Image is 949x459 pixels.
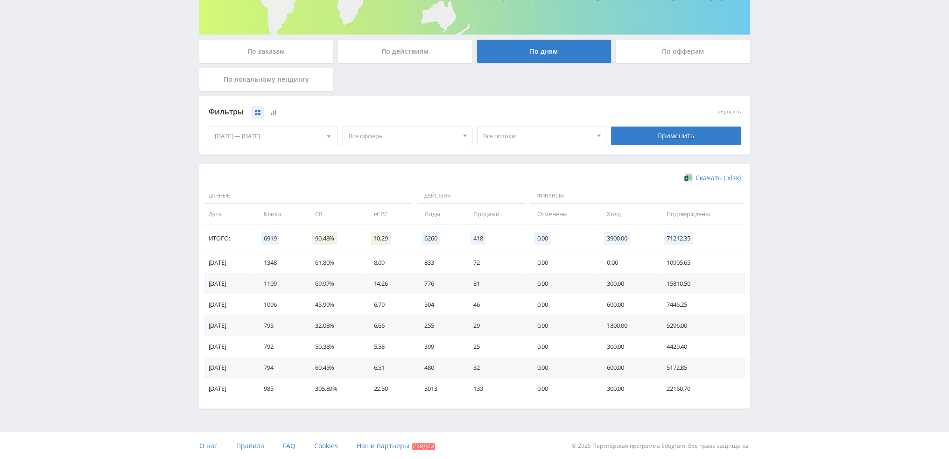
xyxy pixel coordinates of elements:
[598,378,657,399] td: 300.00
[464,204,528,225] td: Продажи
[464,273,528,294] td: 81
[204,336,254,357] td: [DATE]
[364,294,415,315] td: 6.79
[306,204,364,225] td: CR
[254,204,306,225] td: Клики
[306,378,364,399] td: 305.89%
[604,232,630,245] span: 3900.00
[527,378,597,399] td: 0.00
[306,357,364,378] td: 60.45%
[657,273,745,294] td: 15810.50
[209,105,607,119] div: Фильтры
[696,174,741,182] span: Скачать (.xlsx)
[471,232,486,245] span: 418
[204,315,254,336] td: [DATE]
[349,127,458,145] span: Все офферы
[254,273,306,294] td: 1109
[364,315,415,336] td: 6.66
[598,294,657,315] td: 600.00
[199,441,218,450] span: О нас
[306,294,364,315] td: 45.99%
[338,40,472,63] div: По действиям
[415,252,464,273] td: 833
[199,40,334,63] div: По заказам
[598,336,657,357] td: 300.00
[364,252,415,273] td: 8.09
[657,294,745,315] td: 7446.25
[534,232,550,245] span: 0.00
[415,378,464,399] td: 3013
[464,336,528,357] td: 25
[598,315,657,336] td: 1800.00
[415,336,464,357] td: 399
[364,378,415,399] td: 22.50
[415,315,464,336] td: 255
[657,357,745,378] td: 5172.85
[412,443,435,450] span: Скидки
[616,40,750,63] div: По офферам
[204,188,413,204] span: Данные:
[657,378,745,399] td: 22160.70
[415,204,464,225] td: Лиды
[664,232,693,245] span: 71212.35
[483,127,592,145] span: Все потоки
[204,252,254,273] td: [DATE]
[254,336,306,357] td: 792
[527,273,597,294] td: 0.00
[527,357,597,378] td: 0.00
[657,252,745,273] td: 10905.65
[598,273,657,294] td: 300.00
[684,173,692,182] img: xlsx
[199,68,334,91] div: По локальному лендингу
[422,232,440,245] span: 6260
[464,357,528,378] td: 32
[254,315,306,336] td: 795
[417,188,525,204] span: Действия:
[718,109,741,115] button: сбросить
[530,188,743,204] span: Финансы:
[598,252,657,273] td: 0.00
[611,127,741,145] div: Применить
[598,204,657,225] td: Холд
[464,315,528,336] td: 29
[657,336,745,357] td: 4420.40
[364,204,415,225] td: eCPC
[364,273,415,294] td: 14.26
[464,252,528,273] td: 72
[464,294,528,315] td: 46
[464,378,528,399] td: 133
[204,294,254,315] td: [DATE]
[209,127,338,145] div: [DATE] — [DATE]
[371,232,390,245] span: 10.29
[477,40,612,63] div: По дням
[204,357,254,378] td: [DATE]
[527,336,597,357] td: 0.00
[204,378,254,399] td: [DATE]
[306,252,364,273] td: 61.80%
[527,294,597,315] td: 0.00
[657,315,745,336] td: 5296.00
[415,273,464,294] td: 776
[364,357,415,378] td: 6.51
[306,336,364,357] td: 50.38%
[415,294,464,315] td: 504
[204,204,254,225] td: Дата
[312,232,337,245] span: 90.48%
[527,204,597,225] td: Отменены
[254,378,306,399] td: 985
[527,315,597,336] td: 0.00
[306,273,364,294] td: 69.97%
[254,294,306,315] td: 1096
[283,441,295,450] span: FAQ
[527,252,597,273] td: 0.00
[261,232,279,245] span: 6919
[236,441,264,450] span: Правила
[357,441,409,450] span: Наши партнеры
[657,204,745,225] td: Подтверждены
[306,315,364,336] td: 32.08%
[684,173,740,183] a: Скачать (.xlsx)
[364,336,415,357] td: 5.58
[415,357,464,378] td: 480
[204,225,254,252] td: Итого:
[254,252,306,273] td: 1348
